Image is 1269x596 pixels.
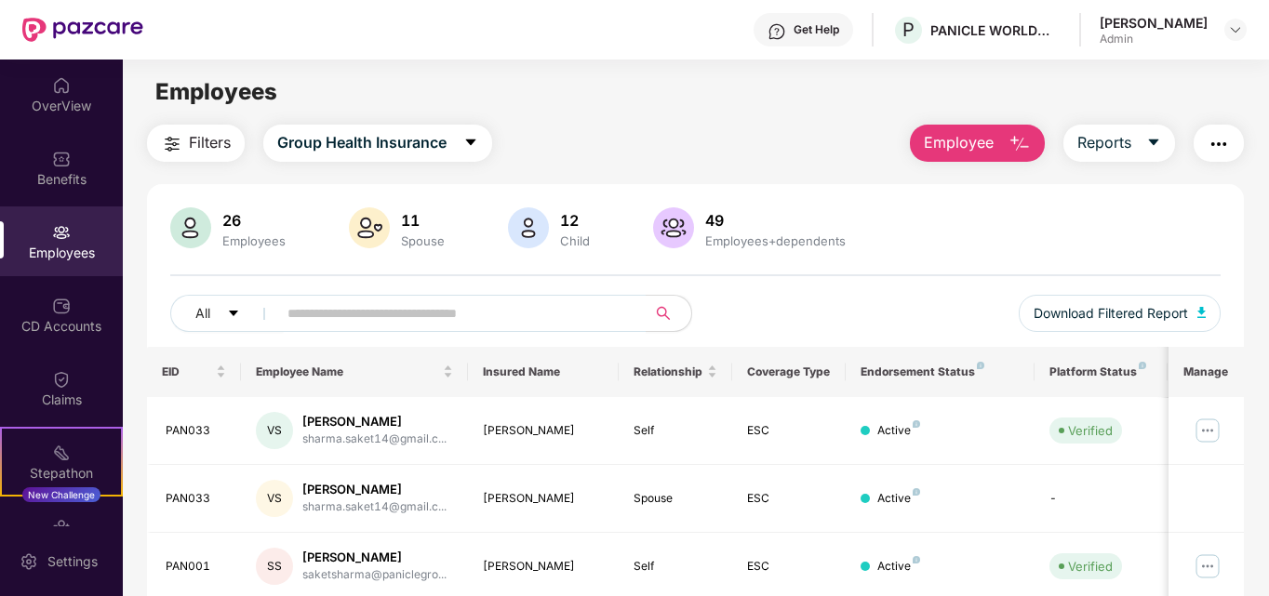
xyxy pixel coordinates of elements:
[241,347,468,397] th: Employee Name
[468,347,620,397] th: Insured Name
[263,125,492,162] button: Group Health Insurancecaret-down
[256,480,293,517] div: VS
[653,207,694,248] img: svg+xml;base64,PHN2ZyB4bWxucz0iaHR0cDovL3d3dy53My5vcmcvMjAwMC9zdmciIHhtbG5zOnhsaW5rPSJodHRwOi8vd3...
[483,422,605,440] div: [PERSON_NAME]
[508,207,549,248] img: svg+xml;base64,PHN2ZyB4bWxucz0iaHR0cDovL3d3dy53My5vcmcvMjAwMC9zdmciIHhtbG5zOnhsaW5rPSJodHRwOi8vd3...
[634,558,717,576] div: Self
[1197,307,1207,318] img: svg+xml;base64,PHN2ZyB4bWxucz0iaHR0cDovL3d3dy53My5vcmcvMjAwMC9zdmciIHhtbG5zOnhsaW5rPSJodHRwOi8vd3...
[1193,551,1222,581] img: manageButton
[634,422,717,440] div: Self
[1019,295,1222,332] button: Download Filtered Report
[634,364,703,379] span: Relationship
[256,412,293,449] div: VS
[302,430,447,448] div: sharma.saket14@gmail.c...
[256,364,439,379] span: Employee Name
[52,223,71,242] img: svg+xml;base64,PHN2ZyBpZD0iRW1wbG95ZWVzIiB4bWxucz0iaHR0cDovL3d3dy53My5vcmcvMjAwMC9zdmciIHdpZHRoPS...
[52,297,71,315] img: svg+xml;base64,PHN2ZyBpZD0iQ0RfQWNjb3VudHMiIGRhdGEtbmFtZT0iQ0QgQWNjb3VudHMiIHhtbG5zPSJodHRwOi8vd3...
[1169,347,1244,397] th: Manage
[902,19,915,41] span: P
[1100,14,1208,32] div: [PERSON_NAME]
[161,133,183,155] img: svg+xml;base64,PHN2ZyB4bWxucz0iaHR0cDovL3d3dy53My5vcmcvMjAwMC9zdmciIHdpZHRoPSIyNCIgaGVpZ2h0PSIyNC...
[162,364,213,379] span: EID
[646,306,682,321] span: search
[1063,125,1175,162] button: Reportscaret-down
[22,487,100,502] div: New Challenge
[22,18,143,42] img: New Pazcare Logo
[794,22,839,37] div: Get Help
[397,233,448,248] div: Spouse
[1100,32,1208,46] div: Admin
[302,566,447,584] div: saketsharma@paniclegro...
[877,490,920,508] div: Active
[924,131,994,154] span: Employee
[52,444,71,462] img: svg+xml;base64,PHN2ZyB4bWxucz0iaHR0cDovL3d3dy53My5vcmcvMjAwMC9zdmciIHdpZHRoPSIyMSIgaGVpZ2h0PSIyMC...
[910,125,1045,162] button: Employee
[913,556,920,563] img: svg+xml;base64,PHN2ZyB4bWxucz0iaHR0cDovL3d3dy53My5vcmcvMjAwMC9zdmciIHdpZHRoPSI4IiBoZWlnaHQ9IjgiIH...
[1034,303,1188,324] span: Download Filtered Report
[1146,135,1161,152] span: caret-down
[1068,557,1113,576] div: Verified
[302,413,447,430] div: [PERSON_NAME]
[732,347,846,397] th: Coverage Type
[277,131,447,154] span: Group Health Insurance
[634,490,717,508] div: Spouse
[1193,416,1222,445] img: manageButton
[930,21,1061,39] div: PANICLE WORLDWIDE PRIVATE LIMITED
[52,76,71,95] img: svg+xml;base64,PHN2ZyBpZD0iSG9tZSIgeG1sbnM9Imh0dHA6Ly93d3cudzMub3JnLzIwMDAvc3ZnIiB3aWR0aD0iMjAiIG...
[42,552,103,571] div: Settings
[913,488,920,496] img: svg+xml;base64,PHN2ZyB4bWxucz0iaHR0cDovL3d3dy53My5vcmcvMjAwMC9zdmciIHdpZHRoPSI4IiBoZWlnaHQ9IjgiIH...
[1139,362,1146,369] img: svg+xml;base64,PHN2ZyB4bWxucz0iaHR0cDovL3d3dy53My5vcmcvMjAwMC9zdmciIHdpZHRoPSI4IiBoZWlnaHQ9IjgiIH...
[1049,364,1152,379] div: Platform Status
[1208,133,1230,155] img: svg+xml;base64,PHN2ZyB4bWxucz0iaHR0cDovL3d3dy53My5vcmcvMjAwMC9zdmciIHdpZHRoPSIyNCIgaGVpZ2h0PSIyNC...
[166,422,227,440] div: PAN033
[556,211,594,230] div: 12
[1228,22,1243,37] img: svg+xml;base64,PHN2ZyBpZD0iRHJvcGRvd24tMzJ4MzIiIHhtbG5zPSJodHRwOi8vd3d3LnczLm9yZy8yMDAwL3N2ZyIgd2...
[877,558,920,576] div: Active
[483,558,605,576] div: [PERSON_NAME]
[302,498,447,516] div: sharma.saket14@gmail.c...
[747,558,831,576] div: ESC
[877,422,920,440] div: Active
[302,481,447,498] div: [PERSON_NAME]
[747,490,831,508] div: ESC
[619,347,732,397] th: Relationship
[701,233,849,248] div: Employees+dependents
[861,364,1020,379] div: Endorsement Status
[52,370,71,389] img: svg+xml;base64,PHN2ZyBpZD0iQ2xhaW0iIHhtbG5zPSJodHRwOi8vd3d3LnczLm9yZy8yMDAwL3N2ZyIgd2lkdGg9IjIwIi...
[219,233,289,248] div: Employees
[170,295,284,332] button: Allcaret-down
[189,131,231,154] span: Filters
[768,22,786,41] img: svg+xml;base64,PHN2ZyBpZD0iSGVscC0zMngzMiIgeG1sbnM9Imh0dHA6Ly93d3cudzMub3JnLzIwMDAvc3ZnIiB3aWR0aD...
[701,211,849,230] div: 49
[20,552,38,571] img: svg+xml;base64,PHN2ZyBpZD0iU2V0dGluZy0yMHgyMCIgeG1sbnM9Imh0dHA6Ly93d3cudzMub3JnLzIwMDAvc3ZnIiB3aW...
[397,211,448,230] div: 11
[227,307,240,322] span: caret-down
[2,464,121,483] div: Stepathon
[483,490,605,508] div: [PERSON_NAME]
[52,150,71,168] img: svg+xml;base64,PHN2ZyBpZD0iQmVuZWZpdHMiIHhtbG5zPSJodHRwOi8vd3d3LnczLm9yZy8yMDAwL3N2ZyIgd2lkdGg9Ij...
[147,125,245,162] button: Filters
[1077,131,1131,154] span: Reports
[302,549,447,566] div: [PERSON_NAME]
[1009,133,1031,155] img: svg+xml;base64,PHN2ZyB4bWxucz0iaHR0cDovL3d3dy53My5vcmcvMjAwMC9zdmciIHhtbG5zOnhsaW5rPSJodHRwOi8vd3...
[977,362,984,369] img: svg+xml;base64,PHN2ZyB4bWxucz0iaHR0cDovL3d3dy53My5vcmcvMjAwMC9zdmciIHdpZHRoPSI4IiBoZWlnaHQ9IjgiIH...
[747,422,831,440] div: ESC
[166,558,227,576] div: PAN001
[463,135,478,152] span: caret-down
[256,548,293,585] div: SS
[349,207,390,248] img: svg+xml;base64,PHN2ZyB4bWxucz0iaHR0cDovL3d3dy53My5vcmcvMjAwMC9zdmciIHhtbG5zOnhsaW5rPSJodHRwOi8vd3...
[219,211,289,230] div: 26
[556,233,594,248] div: Child
[52,517,71,536] img: svg+xml;base64,PHN2ZyBpZD0iRW5kb3JzZW1lbnRzIiB4bWxucz0iaHR0cDovL3d3dy53My5vcmcvMjAwMC9zdmciIHdpZH...
[646,295,692,332] button: search
[170,207,211,248] img: svg+xml;base64,PHN2ZyB4bWxucz0iaHR0cDovL3d3dy53My5vcmcvMjAwMC9zdmciIHhtbG5zOnhsaW5rPSJodHRwOi8vd3...
[147,347,242,397] th: EID
[195,303,210,324] span: All
[155,78,277,105] span: Employees
[166,490,227,508] div: PAN033
[1035,465,1167,533] td: -
[1068,421,1113,440] div: Verified
[913,420,920,428] img: svg+xml;base64,PHN2ZyB4bWxucz0iaHR0cDovL3d3dy53My5vcmcvMjAwMC9zdmciIHdpZHRoPSI4IiBoZWlnaHQ9IjgiIH...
